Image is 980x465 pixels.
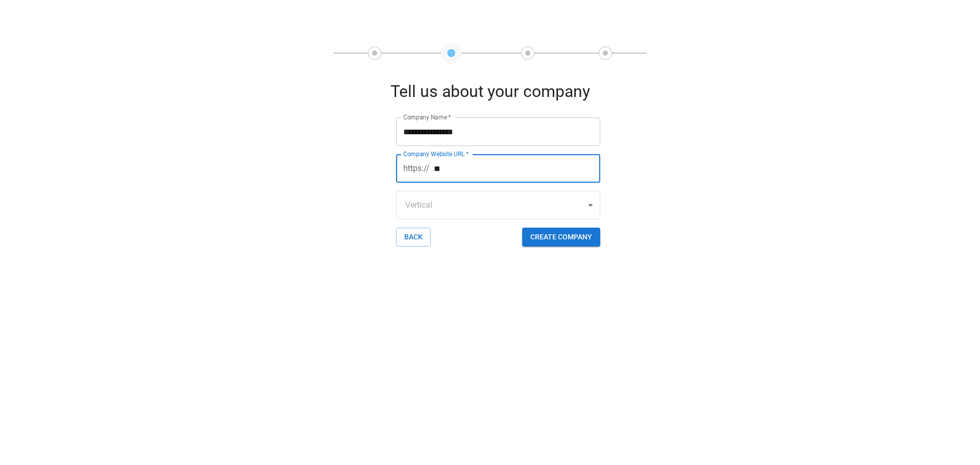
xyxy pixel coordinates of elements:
div: Tell us about your company [367,82,612,109]
button: Create Company [522,228,600,247]
label: Company Name [403,113,451,121]
p: https:// [403,162,430,175]
button: BACK [396,228,431,247]
label: Company Website URL [403,150,469,158]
